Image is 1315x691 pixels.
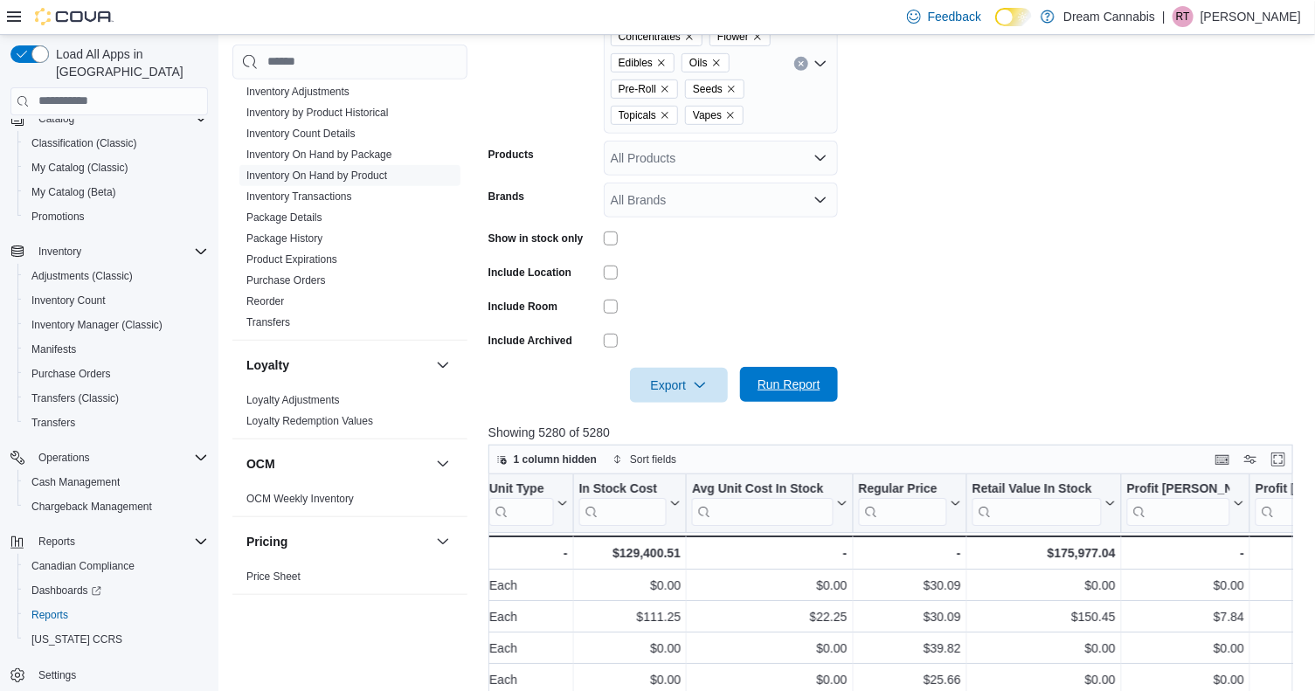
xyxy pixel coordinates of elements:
span: My Catalog (Beta) [31,185,116,199]
button: Open list of options [813,151,827,165]
div: $0.00 [692,638,847,659]
span: Catalog [38,112,74,126]
button: My Catalog (Beta) [17,180,215,204]
button: Unit Type [489,480,568,525]
div: $0.00 [1127,575,1244,596]
a: Package History [246,231,322,244]
span: Dark Mode [995,26,996,27]
span: RT [1176,6,1190,27]
div: Regular Price [859,480,947,497]
button: Catalog [3,107,215,131]
span: Reorder [246,294,284,307]
span: Chargeback Management [31,500,152,514]
a: Product Expirations [246,252,337,265]
button: Reports [31,531,82,552]
a: Classification (Classic) [24,133,144,154]
button: Canadian Compliance [17,554,215,578]
span: Sort fields [630,453,676,466]
span: Canadian Compliance [24,556,208,577]
span: Settings [38,668,76,682]
div: Pricing [232,565,467,593]
div: $30.09 [859,575,961,596]
span: My Catalog (Beta) [24,182,208,203]
button: Clear input [794,57,808,71]
a: Inventory by Product Historical [246,106,389,118]
span: Cash Management [24,472,208,493]
div: $0.00 [1127,669,1244,690]
span: Feedback [928,8,981,25]
span: Concentrates [611,27,702,46]
button: Pricing [433,530,453,551]
div: $150.45 [972,606,1116,627]
span: Reports [31,531,208,552]
span: Oils [689,54,708,72]
button: Enter fullscreen [1268,449,1289,470]
div: $0.00 [972,638,1116,659]
div: - [1127,542,1244,563]
div: Robert Taylor [1173,6,1194,27]
span: Export [640,368,717,403]
span: Oils [682,53,730,73]
span: Classification (Classic) [24,133,208,154]
div: $129,400.51 [579,542,681,563]
span: Inventory Manager (Classic) [24,314,208,335]
span: Inventory Manager (Classic) [31,318,163,332]
span: Purchase Orders [31,367,111,381]
button: Pricing [246,532,429,549]
a: Adjustments (Classic) [24,266,140,287]
button: Retail Value In Stock [972,480,1116,525]
div: Each [489,638,568,659]
button: My Catalog (Classic) [17,155,215,180]
span: Inventory [38,245,81,259]
div: Profit Margin ($) [1127,480,1230,525]
span: Purchase Orders [24,363,208,384]
a: My Catalog (Beta) [24,182,123,203]
span: Concentrates [619,28,681,45]
div: - [692,542,847,563]
button: Remove Vapes from selection in this group [725,110,736,121]
span: Pre-Roll [619,80,656,98]
span: Dashboards [24,580,208,601]
span: Reports [38,535,75,549]
span: [US_STATE] CCRS [31,632,122,646]
a: OCM Weekly Inventory [246,492,354,504]
button: Loyalty [433,354,453,375]
span: Flower [717,28,749,45]
p: Dream Cannabis [1063,6,1155,27]
a: Purchase Orders [24,363,118,384]
span: Package History [246,231,322,245]
div: $0.00 [692,575,847,596]
button: Regular Price [859,480,961,525]
span: Topicals [619,107,656,124]
span: Vapes [693,107,722,124]
button: Adjustments (Classic) [17,264,215,288]
div: $0.00 [579,638,681,659]
a: Reorder [246,294,284,307]
span: Washington CCRS [24,629,208,650]
div: $175,977.04 [972,542,1116,563]
button: Loyalty [246,356,429,373]
a: Loyalty Redemption Values [246,414,373,426]
span: Seeds [693,80,723,98]
button: Manifests [17,337,215,362]
div: Retail Value In Stock [972,480,1102,497]
span: Inventory Adjustments [246,84,350,98]
a: Cash Management [24,472,127,493]
div: Inventory [232,80,467,339]
button: Remove Concentrates from selection in this group [684,31,695,42]
a: Manifests [24,339,83,360]
span: Adjustments (Classic) [31,269,133,283]
span: Promotions [24,206,208,227]
span: Seeds [685,79,744,99]
span: My Catalog (Classic) [24,157,208,178]
div: Each [489,669,568,690]
span: Transfers [24,412,208,433]
button: OCM [246,454,429,472]
button: Avg Unit Cost In Stock [692,480,847,525]
button: In Stock Cost [579,480,681,525]
span: Cash Management [31,475,120,489]
button: Chargeback Management [17,494,215,519]
span: Operations [38,451,90,465]
div: Retail Value In Stock [972,480,1102,525]
button: Inventory Count [17,288,215,313]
